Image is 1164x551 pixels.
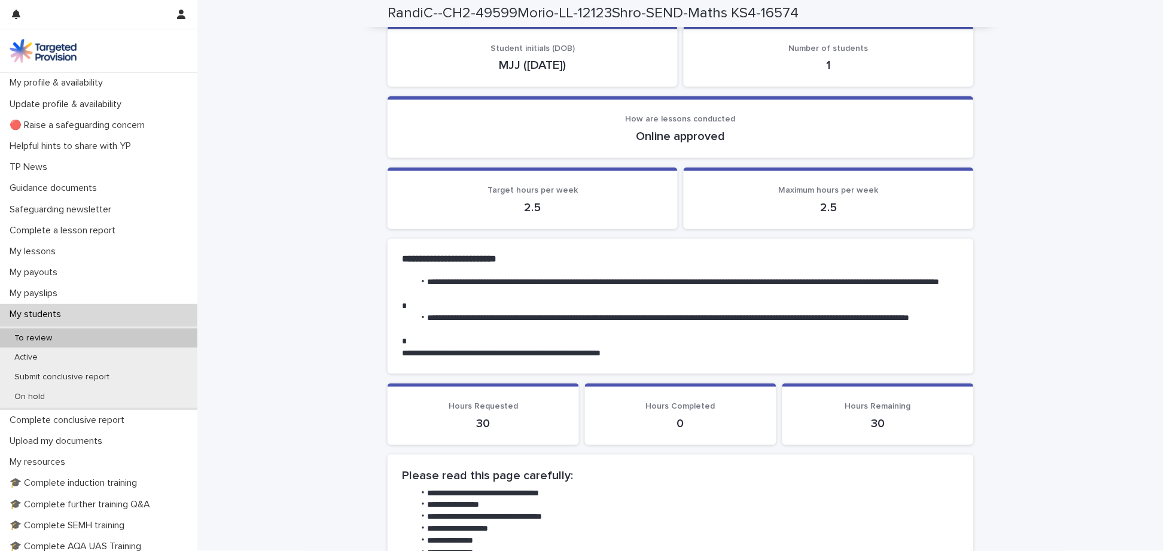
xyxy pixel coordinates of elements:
p: 0 [599,416,762,431]
p: Submit conclusive report [5,372,119,382]
p: My payouts [5,267,67,278]
p: To review [5,333,62,343]
p: Online approved [402,129,959,144]
p: My profile & availability [5,77,112,89]
p: Upload my documents [5,436,112,447]
span: Target hours per week [487,186,578,194]
p: 30 [402,416,565,431]
span: Hours Completed [646,402,715,410]
span: Maximum hours per week [779,186,879,194]
p: My students [5,309,71,320]
p: 30 [797,416,959,431]
p: Complete conclusive report [5,415,134,426]
p: Safeguarding newsletter [5,204,121,215]
p: 🔴 Raise a safeguarding concern [5,120,154,131]
p: My lessons [5,246,65,257]
p: Helpful hints to share with YP [5,141,141,152]
p: 1 [698,58,959,72]
span: Hours Requested [449,402,518,410]
p: Guidance documents [5,182,106,194]
p: TP News [5,162,57,173]
p: 2.5 [402,200,663,215]
p: Update profile & availability [5,99,131,110]
p: 🎓 Complete SEMH training [5,520,134,531]
p: Complete a lesson report [5,225,125,236]
span: Student initials (DOB) [490,44,575,53]
span: Number of students [789,44,869,53]
p: My resources [5,456,75,468]
span: Hours Remaining [845,402,911,410]
p: Active [5,352,47,363]
p: MJJ ([DATE]) [402,58,663,72]
p: On hold [5,392,54,402]
h2: RandiC--CH2-49599Morio-LL-12123Shro-SEND-Maths KS4-16574 [388,5,799,22]
p: 🎓 Complete further training Q&A [5,499,160,510]
h2: Please read this page carefully: [402,469,959,483]
p: 🎓 Complete induction training [5,477,147,489]
p: 2.5 [698,200,959,215]
p: My payslips [5,288,67,299]
span: How are lessons conducted [626,115,736,123]
img: M5nRWzHhSzIhMunXDL62 [10,39,77,63]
